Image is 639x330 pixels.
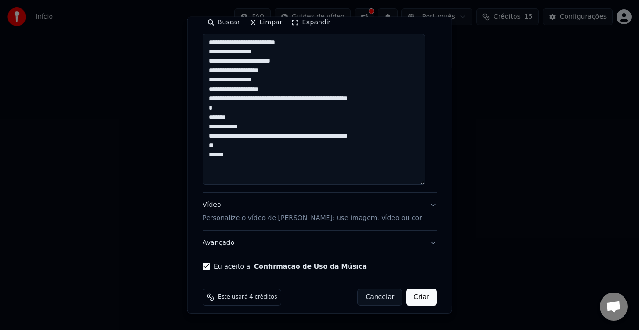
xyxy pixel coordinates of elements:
button: Limpar [244,15,287,30]
p: Personalize o vídeo de [PERSON_NAME]: use imagem, vídeo ou cor [203,213,422,223]
label: Eu aceito a [214,263,367,270]
button: Eu aceito a [254,263,367,270]
div: Vídeo [203,200,422,223]
button: Buscar [203,15,245,30]
button: Cancelar [357,289,402,306]
button: Criar [406,289,437,306]
button: VídeoPersonalize o vídeo de [PERSON_NAME]: use imagem, vídeo ou cor [203,193,437,230]
span: Este usará 4 créditos [218,293,277,301]
button: Expandir [287,15,335,30]
button: Avançado [203,231,437,255]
